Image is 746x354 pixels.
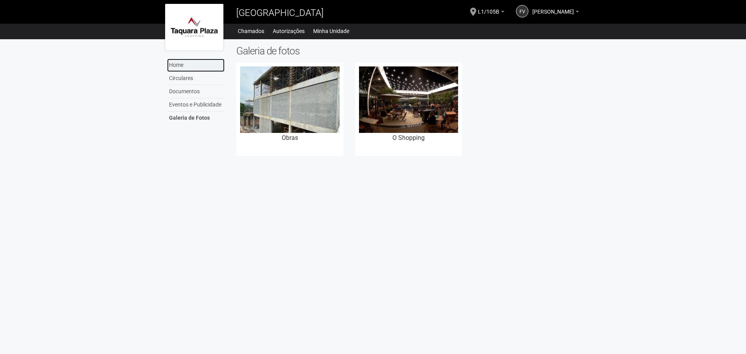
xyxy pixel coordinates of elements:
[355,63,462,156] a: O Shopping
[236,63,343,156] a: Obras
[273,26,305,37] a: Autorizações
[167,98,225,112] a: Eventos e Publicidade
[167,112,225,124] a: Galeria de Fotos
[478,1,499,15] span: L1/105B
[240,135,340,141] h3: Obras
[167,72,225,85] a: Circulares
[516,5,528,17] a: FV
[167,85,225,98] a: Documentos
[167,59,225,72] a: Home
[236,45,581,57] h2: Galeria de fotos
[359,135,458,141] h3: O Shopping
[238,26,264,37] a: Chamados
[236,7,324,18] span: [GEOGRAPHIC_DATA]
[359,66,458,133] img: edfcc6c5-5c8e-4961-ac77-32a9ecb1cb73
[532,1,574,15] span: Fillipe Vidal Ferreira
[165,4,223,51] img: logo.jpg
[240,66,340,133] img: a4db6709-1bd3-4664-801b-1b0c8021d35a
[313,26,349,37] a: Minha Unidade
[478,10,504,16] a: L1/105B
[532,10,579,16] a: [PERSON_NAME]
